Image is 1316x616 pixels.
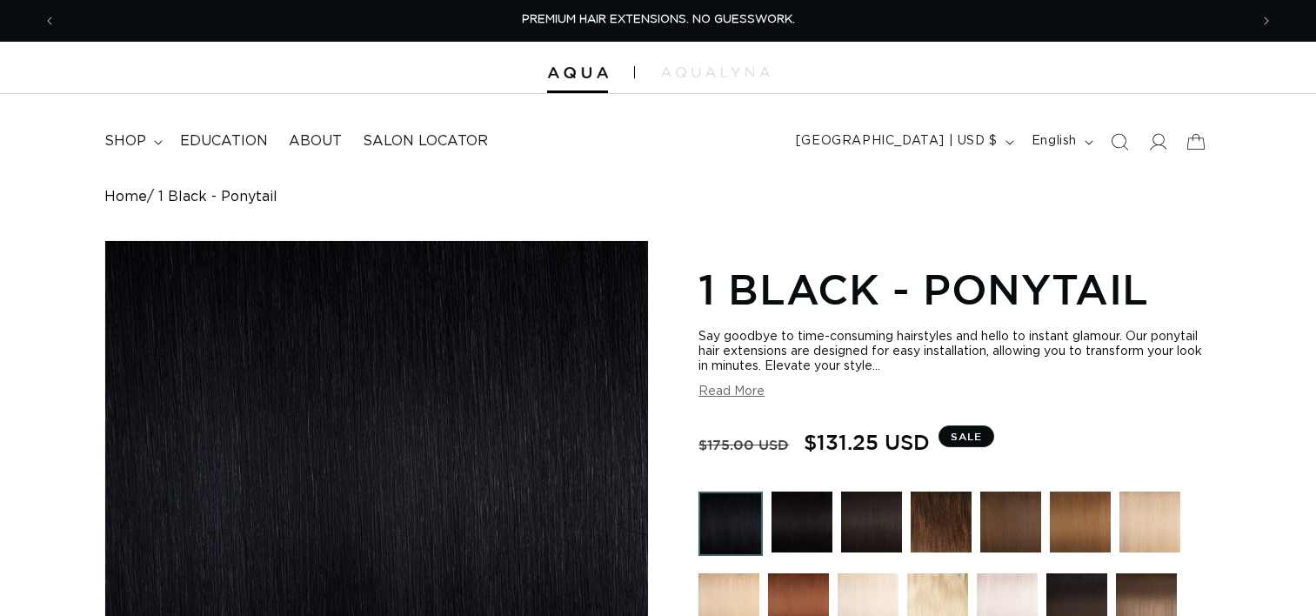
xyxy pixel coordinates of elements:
[698,330,1212,374] div: Say goodbye to time-consuming hairstyles and hello to instant glamour. Our ponytail hair extensio...
[980,492,1041,552] img: 4 Medium Brown - Ponytail
[170,122,278,161] a: Education
[698,492,763,565] a: 1 Black - Ponytail
[1119,492,1180,565] a: 16 Blonde - Ponytail
[1032,132,1077,151] span: English
[363,132,488,151] span: Salon Locator
[911,492,972,552] img: 2 Dark Brown - Ponytail
[94,122,170,161] summary: shop
[772,492,832,552] img: 1N Natural Black - Ponytail
[698,428,789,461] s: $175.00 USD
[698,385,765,399] button: Read More
[980,492,1041,565] a: 4 Medium Brown - Ponytail
[785,125,1021,158] button: [GEOGRAPHIC_DATA] | USD $
[1050,492,1111,565] a: 6 Light Brown - Ponytail
[104,189,147,205] a: Home
[698,262,1212,316] h1: 1 Black - Ponytail
[289,132,342,151] span: About
[104,189,1212,205] nav: breadcrumbs
[939,425,994,447] span: Sale
[911,492,972,565] a: 2 Dark Brown - Ponytail
[1050,492,1111,552] img: 6 Light Brown - Ponytail
[772,492,832,565] a: 1N Natural Black - Ponytail
[158,189,277,205] span: 1 Black - Ponytail
[1119,492,1180,552] img: 16 Blonde - Ponytail
[841,492,902,565] a: 1B Soft Black - Ponytail
[522,14,795,25] span: PREMIUM HAIR EXTENSIONS. NO GUESSWORK.
[278,122,352,161] a: About
[1100,123,1139,161] summary: Search
[104,132,146,151] span: shop
[180,132,268,151] span: Education
[547,67,608,79] img: Aqua Hair Extensions
[661,67,770,77] img: aqualyna.com
[30,4,69,37] button: Previous announcement
[352,122,498,161] a: Salon Locator
[1021,125,1100,158] button: English
[804,425,930,459] span: $131.25 USD
[841,492,902,552] img: 1B Soft Black - Ponytail
[1247,4,1286,37] button: Next announcement
[698,492,763,556] img: 1 Black - Ponytail
[796,132,998,151] span: [GEOGRAPHIC_DATA] | USD $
